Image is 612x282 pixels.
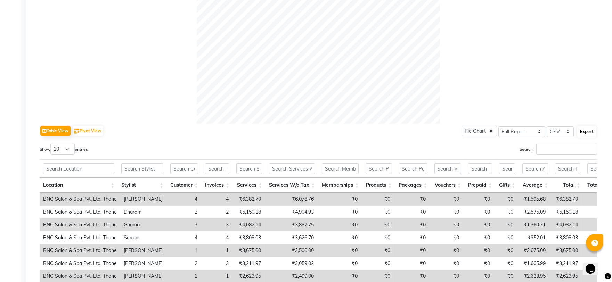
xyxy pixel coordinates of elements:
td: ₹3,675.00 [232,244,264,257]
th: Products: activate to sort column ascending [362,178,395,193]
td: 2 [166,206,201,218]
td: ₹3,887.75 [264,218,317,231]
td: 4 [201,231,232,244]
td: ₹5,150.18 [549,206,581,218]
td: ₹0 [361,244,394,257]
th: Services: activate to sort column ascending [233,178,266,193]
td: ₹3,059.02 [264,257,317,270]
th: Packages: activate to sort column ascending [395,178,431,193]
input: Search Services W/o Tax [269,163,315,174]
td: ₹0 [429,218,463,231]
td: ₹3,211.97 [232,257,264,270]
td: [PERSON_NAME] [120,244,166,257]
td: ₹0 [493,231,517,244]
td: 3 [201,218,232,231]
td: ₹0 [317,218,361,231]
td: ₹0 [394,257,429,270]
th: Customer: activate to sort column ascending [167,178,202,193]
td: 1 [201,244,232,257]
td: ₹0 [493,193,517,206]
td: ₹6,078.76 [264,193,317,206]
input: Search Packages [399,163,427,174]
td: ₹3,500.00 [264,244,317,257]
td: ₹6,382.70 [549,193,581,206]
td: BNC Salon & Spa Pvt. Ltd, Thane [40,257,120,270]
td: ₹0 [317,231,361,244]
td: 4 [201,193,232,206]
td: ₹0 [317,206,361,218]
td: ₹4,904.93 [264,206,317,218]
td: Garima [120,218,166,231]
td: ₹0 [463,218,493,231]
td: ₹3,626.70 [264,231,317,244]
td: ₹2,575.09 [517,206,549,218]
th: Gifts: activate to sort column ascending [496,178,519,193]
th: Location: activate to sort column ascending [40,178,118,193]
td: ₹1,360.71 [517,218,549,231]
td: ₹3,808.03 [232,231,264,244]
td: ₹0 [429,244,463,257]
td: 2 [166,257,201,270]
td: ₹0 [493,257,517,270]
td: ₹0 [493,244,517,257]
td: ₹0 [463,231,493,244]
td: ₹0 [394,244,429,257]
td: ₹0 [429,257,463,270]
td: 3 [166,218,201,231]
td: ₹5,150.18 [232,206,264,218]
td: ₹952.01 [517,231,549,244]
button: Export [577,126,596,138]
th: Invoices: activate to sort column ascending [202,178,233,193]
td: 3 [201,257,232,270]
td: ₹1,595.68 [517,193,549,206]
td: BNC Salon & Spa Pvt. Ltd, Thane [40,218,120,231]
td: ₹0 [317,193,361,206]
input: Search Total [555,163,580,174]
td: ₹3,675.00 [549,244,581,257]
input: Search Invoices [205,163,229,174]
td: ₹0 [361,257,394,270]
img: pivot.png [74,129,80,134]
td: ₹0 [361,218,394,231]
button: Pivot View [73,126,103,136]
td: ₹0 [317,257,361,270]
td: BNC Salon & Spa Pvt. Ltd, Thane [40,206,120,218]
td: ₹3,211.97 [549,257,581,270]
td: ₹0 [394,193,429,206]
td: ₹0 [361,231,394,244]
td: ₹4,082.14 [549,218,581,231]
input: Search Memberships [322,163,359,174]
input: Search Location [43,163,114,174]
th: Services W/o Tax: activate to sort column ascending [266,178,318,193]
td: ₹0 [493,218,517,231]
td: ₹4,082.14 [232,218,264,231]
td: 1 [166,244,201,257]
td: ₹0 [429,206,463,218]
td: ₹6,382.70 [232,193,264,206]
th: Average: activate to sort column ascending [519,178,552,193]
select: Showentries [50,144,75,155]
td: ₹0 [394,231,429,244]
td: ₹0 [429,231,463,244]
td: BNC Salon & Spa Pvt. Ltd, Thane [40,244,120,257]
td: Suman [120,231,166,244]
td: ₹0 [394,206,429,218]
td: ₹0 [463,244,493,257]
th: Stylist: activate to sort column ascending [118,178,167,193]
td: ₹0 [361,206,394,218]
th: Total: activate to sort column ascending [552,178,584,193]
input: Search Gifts [499,163,515,174]
td: [PERSON_NAME] [120,257,166,270]
input: Search Services [236,163,262,174]
label: Search: [520,144,597,155]
td: Dharam [120,206,166,218]
input: Search Customer [170,163,198,174]
td: ₹1,605.99 [517,257,549,270]
td: 2 [201,206,232,218]
td: ₹0 [463,257,493,270]
iframe: chat widget [583,254,605,275]
td: ₹3,808.03 [549,231,581,244]
input: Search Prepaid [468,163,492,174]
input: Search Products [366,163,392,174]
td: 4 [166,193,201,206]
